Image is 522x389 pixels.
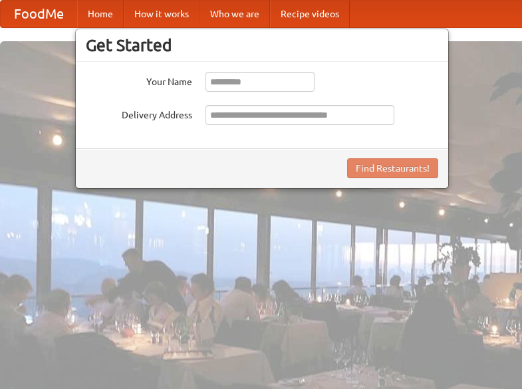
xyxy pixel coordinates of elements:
[270,1,350,27] a: Recipe videos
[347,158,438,178] button: Find Restaurants!
[124,1,199,27] a: How it works
[86,72,192,88] label: Your Name
[77,1,124,27] a: Home
[1,1,77,27] a: FoodMe
[199,1,270,27] a: Who we are
[86,35,438,55] h3: Get Started
[86,105,192,122] label: Delivery Address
